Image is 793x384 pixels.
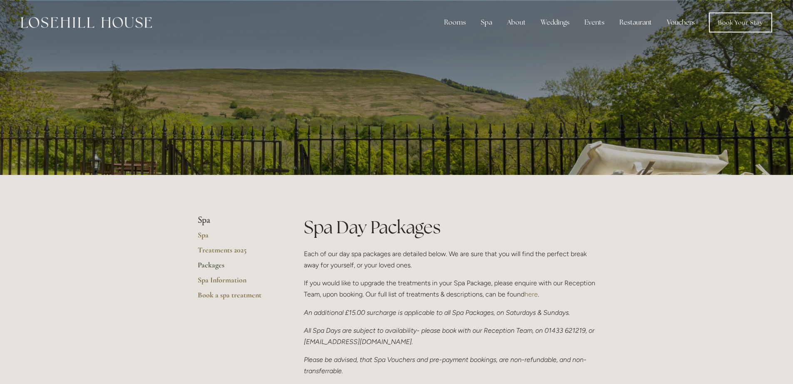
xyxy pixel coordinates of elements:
em: All Spa Days are subject to availability- please book with our Reception Team, on 01433 621219, o... [304,327,596,346]
div: Restaurant [613,14,659,31]
a: Spa [198,230,277,245]
a: here [525,290,538,298]
div: About [500,14,532,31]
p: If you would like to upgrade the treatments in your Spa Package, please enquire with our Receptio... [304,277,596,300]
div: Weddings [534,14,576,31]
a: Treatments 2025 [198,245,277,260]
a: Packages [198,260,277,275]
div: Spa [474,14,499,31]
li: Spa [198,215,277,226]
div: Rooms [438,14,472,31]
h1: Spa Day Packages [304,215,596,239]
a: Spa Information [198,275,277,290]
a: Book Your Stay [709,12,772,32]
a: Book a spa treatment [198,290,277,305]
div: Events [578,14,611,31]
em: An additional £15.00 surcharge is applicable to all Spa Packages, on Saturdays & Sundays. [304,309,570,317]
img: Losehill House [21,17,152,28]
a: Vouchers [660,14,701,31]
em: Please be advised, that Spa Vouchers and pre-payment bookings, are non-refundable, and non-transf... [304,356,587,375]
p: Each of our day spa packages are detailed below. We are sure that you will find the perfect break... [304,248,596,271]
